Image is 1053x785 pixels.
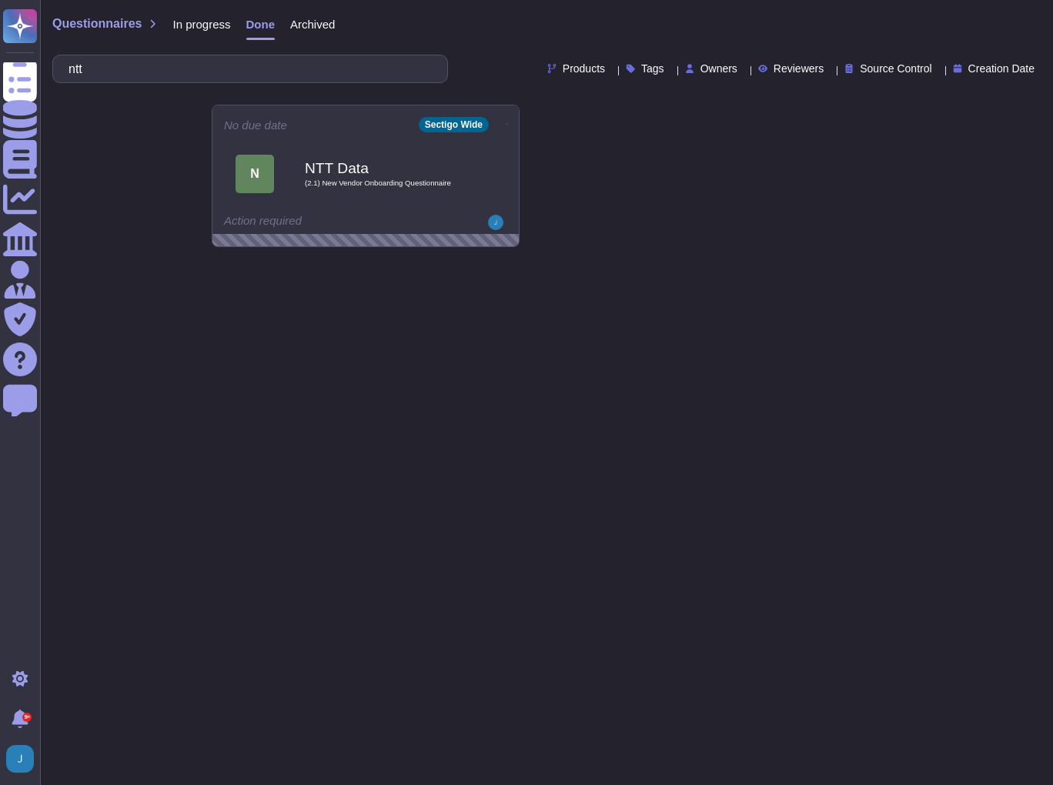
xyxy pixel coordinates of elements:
[6,745,34,773] img: user
[224,215,413,230] div: Action required
[700,63,737,74] span: Owners
[246,18,276,30] span: Done
[236,155,274,193] div: N
[774,63,824,74] span: Reviewers
[860,63,931,74] span: Source Control
[488,215,503,230] img: user
[641,63,664,74] span: Tags
[61,55,432,82] input: Search by keywords
[52,18,142,30] span: Questionnaires
[290,18,335,30] span: Archived
[305,161,459,175] b: NTT Data
[3,742,45,776] button: user
[224,119,287,131] span: No due date
[172,18,230,30] span: In progress
[22,713,32,722] div: 9+
[305,179,459,187] span: (2.1) New Vendor Onboarding Questionnaire
[563,63,605,74] span: Products
[968,63,1035,74] span: Creation Date
[419,117,489,132] div: Sectigo Wide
